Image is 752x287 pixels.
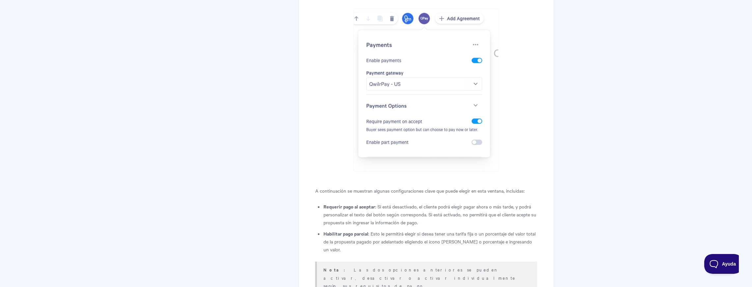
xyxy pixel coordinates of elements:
[323,267,344,273] font: Nota
[323,203,536,226] font: : Si está desactivado, el cliente podrá elegir pagar ahora o más tarde, y podrá personalizar el t...
[353,9,499,172] img: file-6DE7ZZeCvt.png
[323,203,375,210] font: Requerir pago al aceptar
[323,230,536,253] font: : Esto le permitirá elegir si desea tener una tarifa fija o un porcentaje del valor total de la p...
[323,230,368,237] font: Habilitar pago parcial
[315,187,525,194] font: A continuación se muestran algunas configuraciones clave que puede elegir en esta ventana, inclui...
[704,254,739,274] iframe: Activar/desactivar soporte al cliente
